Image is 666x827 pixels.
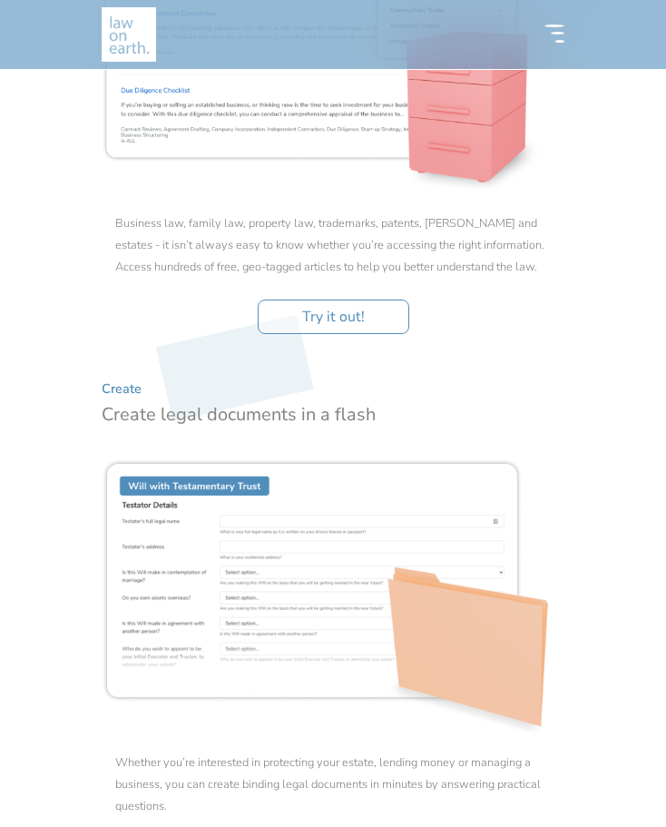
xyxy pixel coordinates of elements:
[102,378,564,401] h4: Create
[102,400,564,429] h3: Create legal documents in a flash
[102,458,564,736] img: create_section.png
[102,212,564,333] div: Business law, family law, property law, trademarks, patents, [PERSON_NAME] and estates - it isn’t...
[258,300,409,333] a: Try it out!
